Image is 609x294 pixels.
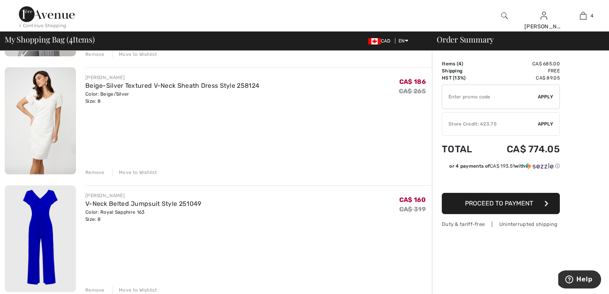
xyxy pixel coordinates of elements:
[442,172,560,190] iframe: PayPal-paypal
[5,185,76,292] img: V-Neck Belted Jumpsuit Style 251049
[399,196,426,203] span: CA$ 160
[442,136,485,163] td: Total
[5,35,95,43] span: My Shopping Bag ( Items)
[485,60,560,67] td: CA$ 685.00
[442,220,560,228] div: Duty & tariff-free | Uninterrupted shipping
[442,60,485,67] td: Items ( )
[442,193,560,214] button: Proceed to Payment
[501,11,508,20] img: search the website
[541,11,547,20] img: My Info
[85,51,105,58] div: Remove
[85,82,259,89] a: Beige-Silver Textured V-Neck Sheath Dress Style 258124
[85,169,105,176] div: Remove
[5,67,76,174] img: Beige-Silver Textured V-Neck Sheath Dress Style 258124
[19,22,66,29] div: < Continue Shopping
[85,74,259,81] div: [PERSON_NAME]
[69,33,73,44] span: 4
[442,74,485,81] td: HST (13%)
[112,51,157,58] div: Move to Wishlist
[368,38,394,44] span: CAD
[399,87,426,95] s: CA$ 265
[427,35,604,43] div: Order Summary
[490,163,515,169] span: CA$ 193.51
[85,287,105,294] div: Remove
[399,78,426,85] span: CA$ 186
[442,163,560,172] div: or 4 payments ofCA$ 193.51withSezzle Click to learn more about Sezzle
[580,11,587,20] img: My Bag
[112,287,157,294] div: Move to Wishlist
[442,67,485,74] td: Shipping
[85,200,201,207] a: V-Neck Belted Jumpsuit Style 251049
[485,74,560,81] td: CA$ 89.05
[85,91,259,105] div: Color: Beige/Silver Size: 8
[368,38,381,44] img: Canadian Dollar
[112,169,157,176] div: Move to Wishlist
[399,38,408,44] span: EN
[538,120,554,128] span: Apply
[19,6,75,22] img: 1ère Avenue
[564,11,602,20] a: 4
[458,61,461,67] span: 4
[399,205,426,213] s: CA$ 319
[485,136,560,163] td: CA$ 774.05
[449,163,560,170] div: or 4 payments of with
[85,209,201,223] div: Color: Royal Sapphire 163 Size: 8
[442,120,538,128] div: Store Credit: 423.75
[524,22,563,31] div: [PERSON_NAME]
[538,93,554,100] span: Apply
[465,200,533,207] span: Proceed to Payment
[541,12,547,19] a: Sign In
[85,192,201,199] div: [PERSON_NAME]
[591,12,593,19] span: 4
[525,163,554,170] img: Sezzle
[558,270,601,290] iframe: Opens a widget where you can find more information
[485,67,560,74] td: Free
[442,85,538,109] input: Promo code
